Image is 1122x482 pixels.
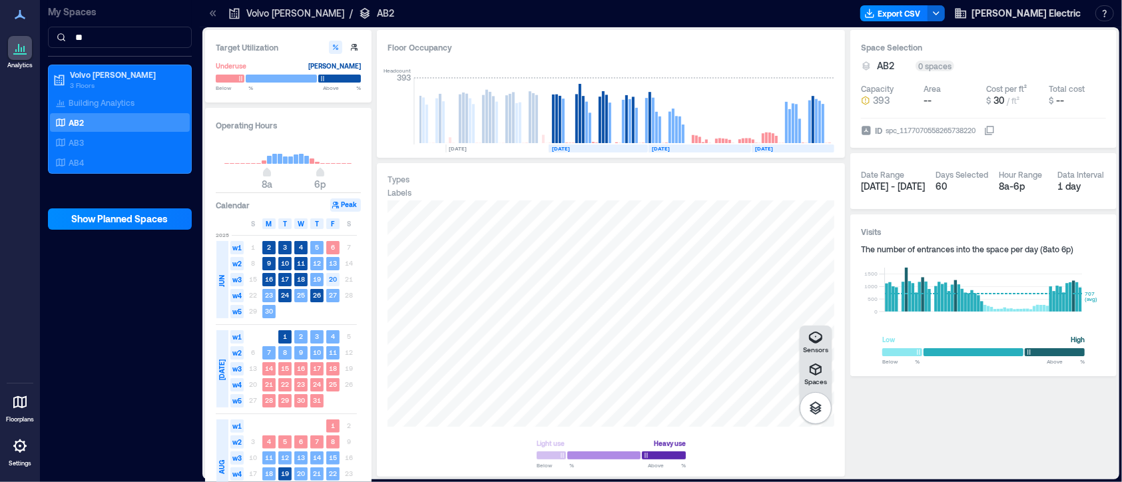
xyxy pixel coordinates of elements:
p: Spaces [804,377,827,385]
a: Analytics [3,32,37,73]
span: Above % [323,84,361,92]
h3: Operating Hours [216,119,361,132]
text: 1 [283,332,287,340]
text: 18 [297,275,305,283]
a: Settings [4,430,36,471]
text: 8 [283,348,287,356]
span: AUG [216,461,227,475]
text: 9 [299,348,303,356]
text: 30 [265,307,273,315]
div: Area [924,83,941,94]
text: 7 [315,437,319,445]
span: 2025 [216,231,229,239]
span: / ft² [1007,96,1019,105]
div: Data Interval [1058,169,1105,180]
span: w4 [230,289,244,302]
a: Floorplans [2,386,38,427]
span: w4 [230,467,244,481]
button: IDspc_1177070558265738220 [984,125,995,136]
p: Analytics [7,61,33,69]
text: 22 [329,469,337,477]
text: 20 [329,275,337,283]
text: 13 [329,259,337,267]
span: [DATE] [216,360,227,381]
text: 14 [265,364,273,372]
span: M [266,218,272,229]
tspan: 500 [868,296,878,302]
text: 21 [265,380,273,388]
p: Floorplans [6,415,34,423]
span: w2 [230,257,244,270]
text: 30 [297,396,305,404]
h3: Target Utilization [216,41,361,54]
tspan: 0 [874,308,878,315]
button: AB2 [877,59,910,73]
div: Types [388,174,410,184]
text: 13 [297,453,305,461]
span: Below % [882,358,920,365]
text: 3 [283,243,287,251]
div: High [1071,333,1085,346]
span: -- [924,95,932,106]
span: w1 [230,330,244,344]
span: Below % [216,84,253,92]
text: 25 [297,291,305,299]
text: 19 [281,469,289,477]
text: 16 [297,364,305,372]
text: [DATE] [449,145,467,152]
span: 8a [262,178,272,190]
text: 29 [281,396,289,404]
text: 18 [265,469,273,477]
text: 18 [329,364,337,372]
text: 19 [313,275,321,283]
text: 6 [299,437,303,445]
span: [DATE] - [DATE] [861,180,925,192]
p: / [350,7,353,20]
div: Labels [388,187,412,198]
span: $ [986,96,991,105]
span: JUN [216,275,227,287]
button: Sensors [800,326,832,358]
div: [PERSON_NAME] [308,59,361,73]
span: w2 [230,435,244,449]
text: 22 [281,380,289,388]
span: -- [1056,95,1064,106]
text: 11 [297,259,305,267]
span: Above % [648,461,686,469]
span: w3 [230,451,244,465]
text: 4 [267,437,271,445]
text: [DATE] [652,145,670,152]
span: w5 [230,305,244,318]
div: Floor Occupancy [388,41,834,54]
text: 11 [329,348,337,356]
div: Light use [537,437,565,450]
text: 25 [329,380,337,388]
text: 11 [265,453,273,461]
text: 24 [313,380,321,388]
span: T [283,218,287,229]
span: w2 [230,346,244,360]
span: T [315,218,319,229]
h3: Visits [861,225,1106,238]
text: 7 [267,348,271,356]
p: Settings [9,459,31,467]
div: Hour Range [999,169,1042,180]
text: 23 [265,291,273,299]
div: Underuse [216,59,246,73]
text: 5 [283,437,287,445]
p: Volvo [PERSON_NAME] [70,69,182,80]
p: AB4 [69,157,84,168]
text: 1 [331,421,335,429]
span: W [298,218,304,229]
text: 26 [313,291,321,299]
div: 8a - 6p [999,180,1047,193]
p: Volvo [PERSON_NAME] [246,7,344,20]
span: 30 [993,95,1004,106]
span: F [332,218,335,229]
span: w1 [230,419,244,433]
div: Capacity [861,83,894,94]
text: 4 [299,243,303,251]
p: AB3 [69,137,84,148]
button: $ 30 / ft² [986,94,1043,107]
text: 2 [267,243,271,251]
